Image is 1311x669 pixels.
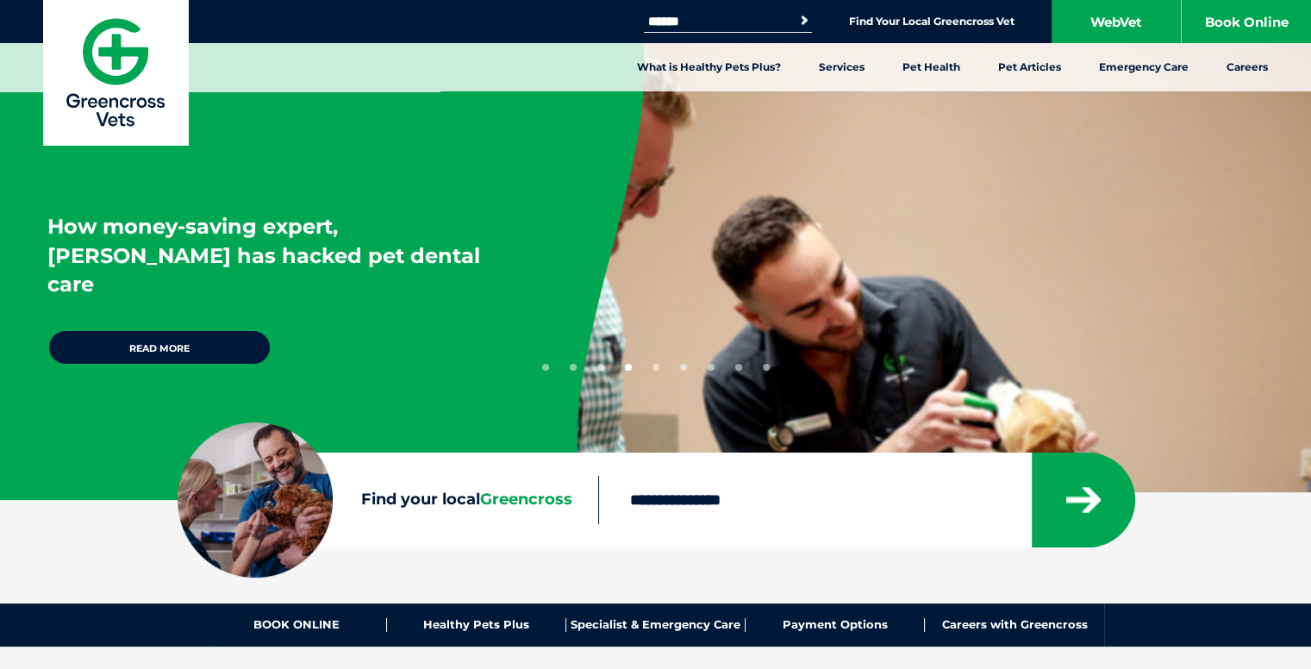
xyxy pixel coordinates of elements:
[680,364,687,371] button: 6 of 9
[883,43,979,91] a: Pet Health
[800,43,883,91] a: Services
[480,490,572,509] span: Greencross
[178,487,598,513] label: Find your local
[47,212,521,299] p: How money-saving expert, [PERSON_NAME] has hacked pet dental care
[1080,43,1208,91] a: Emergency Care
[979,43,1080,91] a: Pet Articles
[625,364,632,371] button: 4 of 9
[618,43,800,91] a: What is Healthy Pets Plus?
[849,15,1014,28] a: Find Your Local Greencross Vet
[708,364,715,371] button: 7 of 9
[763,364,770,371] button: 9 of 9
[735,364,742,371] button: 8 of 9
[652,364,659,371] button: 5 of 9
[925,618,1103,632] a: Careers with Greencross
[208,618,387,632] a: BOOK ONLINE
[570,364,577,371] button: 2 of 9
[387,618,566,632] a: Healthy Pets Plus
[597,364,604,371] button: 3 of 9
[566,618,746,632] a: Specialist & Emergency Care
[746,618,925,632] a: Payment Options
[47,329,272,366] a: Read more
[796,12,813,29] button: Search
[542,364,549,371] button: 1 of 9
[1208,43,1287,91] a: Careers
